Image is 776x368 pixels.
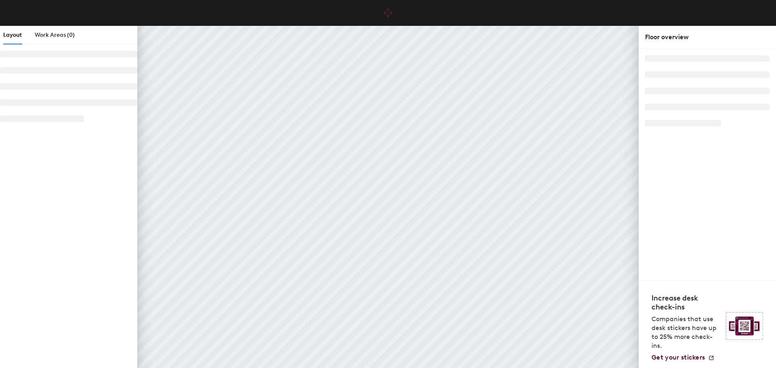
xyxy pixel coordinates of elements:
span: Work Areas (0) [35,32,75,38]
span: Layout [3,32,22,38]
div: Floor overview [645,32,770,42]
p: Companies that use desk stickers have up to 25% more check-ins. [652,315,721,350]
img: Sticker logo [726,312,763,340]
a: Get your stickers [652,353,715,362]
span: Get your stickers [652,353,705,361]
h4: Increase desk check-ins [652,294,721,311]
